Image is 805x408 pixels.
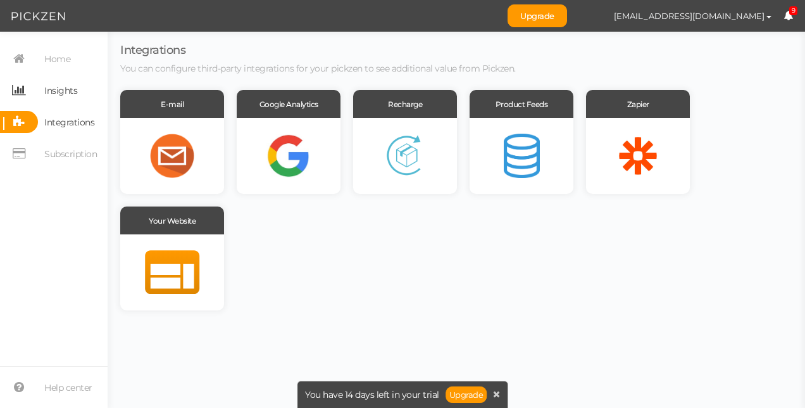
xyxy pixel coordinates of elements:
span: You have 14 days left in your trial [305,390,439,399]
span: 9 [789,6,798,16]
span: Your Website [149,216,196,226]
span: Integrations [120,43,185,57]
span: Product Feeds [496,99,548,109]
span: Help center [44,378,92,398]
span: Home [44,49,70,69]
img: Pickzen logo [11,9,65,24]
button: [EMAIL_ADDRESS][DOMAIN_NAME] [602,5,783,27]
div: E-mail [120,90,224,118]
a: Upgrade [508,4,567,27]
div: Recharge [353,90,457,118]
span: You can configure third-party integrations for your pickzen to see additional value from Pickzen. [120,63,516,74]
span: [EMAIL_ADDRESS][DOMAIN_NAME] [614,11,764,21]
a: Upgrade [446,386,487,403]
div: Google Analytics [237,90,340,118]
img: 64ed79bc6a1658a85f7d9d1df6df7bf3 [580,5,602,27]
span: Subscription [44,144,97,164]
span: Integrations [44,112,94,132]
span: Insights [44,80,77,101]
div: Zapier [586,90,690,118]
